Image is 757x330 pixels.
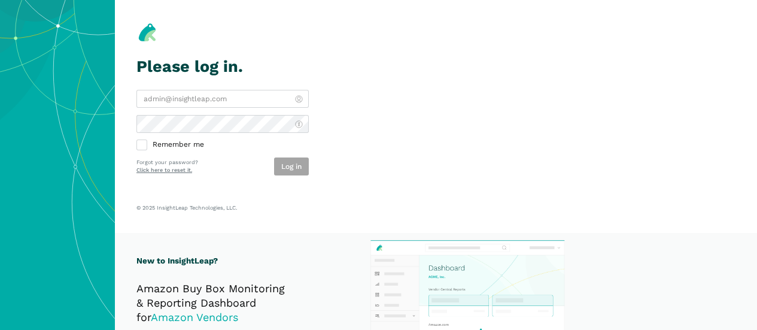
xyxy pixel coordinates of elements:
[136,204,735,211] p: © 2025 InsightLeap Technologies, LLC.
[136,90,309,108] input: admin@insightleap.com
[136,281,409,325] h2: Amazon Buy Box Monitoring & Reporting Dashboard for
[151,311,238,323] span: Amazon Vendors
[136,140,309,150] label: Remember me
[136,57,309,75] h1: Please log in.
[136,167,192,173] a: Click here to reset it.
[136,159,198,167] p: Forgot your password?
[136,255,409,267] h1: New to InsightLeap?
